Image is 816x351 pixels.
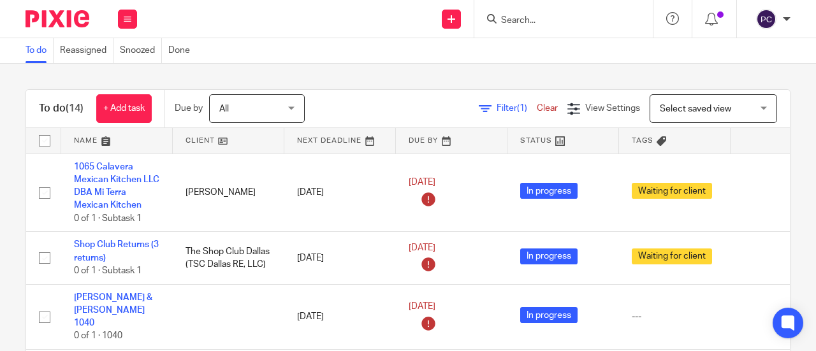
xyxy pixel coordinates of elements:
[74,214,142,223] span: 0 of 1 · Subtask 1
[66,103,84,113] span: (14)
[632,310,718,323] div: ---
[520,307,578,323] span: In progress
[219,104,229,113] span: All
[632,183,712,199] span: Waiting for client
[409,243,435,252] span: [DATE]
[39,102,84,115] h1: To do
[520,183,578,199] span: In progress
[537,104,558,113] a: Clear
[74,162,159,210] a: 1065 Calavera Mexican Kitchen LLC DBA Mi Terra Mexican Kitchen
[25,10,89,27] img: Pixie
[74,266,142,275] span: 0 of 1 · Subtask 1
[756,9,776,29] img: svg%3E
[497,104,537,113] span: Filter
[585,104,640,113] span: View Settings
[284,232,396,284] td: [DATE]
[409,302,435,311] span: [DATE]
[168,38,196,63] a: Done
[120,38,162,63] a: Snoozed
[74,332,122,341] span: 0 of 1 · 1040
[173,232,284,284] td: The Shop Club Dallas (TSC Dallas RE, LLC)
[74,293,152,328] a: [PERSON_NAME] & [PERSON_NAME] 1040
[175,102,203,115] p: Due by
[520,248,578,264] span: In progress
[632,137,653,144] span: Tags
[173,154,284,232] td: [PERSON_NAME]
[660,104,731,113] span: Select saved view
[74,240,159,262] a: Shop Club Returns (3 returns)
[60,38,113,63] a: Reassigned
[517,104,527,113] span: (1)
[284,154,396,232] td: [DATE]
[632,248,712,264] span: Waiting for client
[96,94,152,123] a: + Add task
[25,38,54,63] a: To do
[409,178,435,187] span: [DATE]
[284,284,396,350] td: [DATE]
[500,15,615,27] input: Search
